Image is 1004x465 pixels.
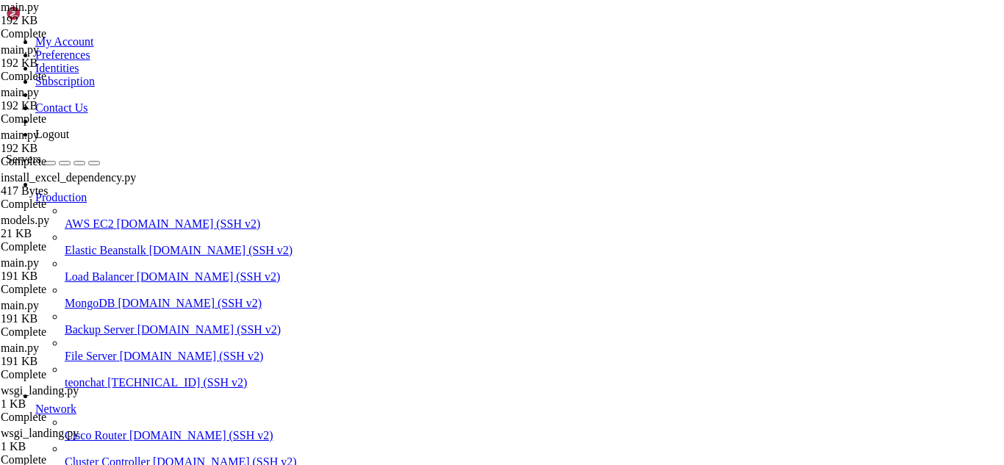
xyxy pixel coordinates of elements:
[6,253,813,263] x-row: (venv) root@teonchat:~/meuapp/flaskmkdir/oficial/app_delivery# nano +3359 main.py
[340,356,345,366] div: (63, 34)
[1,142,137,155] div: 192 KB
[1,184,137,198] div: 417 Bytes
[6,181,813,191] x-row: SyntaxError: invalid syntax
[1,99,137,112] div: 192 KB
[1,342,137,368] span: main.py
[1,427,137,453] span: wsgi_landing.py
[6,170,813,181] x-row: ^
[6,335,813,345] x-row: (venv) root@teonchat:~/meuapp/flaskmkdir/oficial/app_delivery# nano main.py
[1,171,137,198] span: install_excel_dependency.py
[1,384,137,411] span: wsgi_landing.py
[1,240,137,253] div: Complete
[6,78,813,88] x-row: [TECHNICAL_ID] - - [[DATE] 22:41:56] " " 500 -
[6,98,813,109] x-row: File "/root/meuapp/flaskmkdir/oficial/app_delivery/main.py", line 5030, in <module>
[6,345,813,356] x-row: (venv) root@teonchat:~/meuapp/flaskmkdir/oficial/app_delivery# ^C
[6,273,813,284] x-row: Traceback (most recent call last):
[1,427,79,439] span: wsgi_landing.py
[1,411,137,424] div: Complete
[6,68,813,78] x-row: RuntimeError: The current Flask app is not registered with this 'SQLAlchemy' instance. Did you fo...
[1,57,137,70] div: 192 KB
[6,314,813,325] x-row: NameError: name 'UserRole' is not defined
[1,198,137,211] div: Complete
[1,129,39,141] span: main.py
[1,1,137,27] span: main.py
[1,342,39,354] span: main.py
[1,43,39,56] span: main.py
[6,325,813,335] x-row: (venv) root@teonchat:~/meuapp/flaskmkdir/oficial/app_delivery# nano +1140 main.py
[6,26,813,37] x-row: engines = self._db.engines
[1,368,137,381] div: Complete
[1,155,137,168] div: Complete
[6,201,813,212] x-row: (venv) root@teonchat:~/meuapp/flaskmkdir/oficial/app_delivery# python3 main.py
[6,16,813,26] x-row: File "/root/meuapp/flaskmkdir/oficial/app_delivery/venv/lib/python3.12/site-packages/flask_sqlalc...
[1,14,137,27] div: 192 KB
[1,397,137,411] div: 1 KB
[6,160,813,170] x-row: change_amount = request.form.get(,'change_amount', '')
[1,214,49,226] span: models.py
[1,171,136,184] span: install_excel_dependency.py
[1,325,137,339] div: Complete
[1,283,137,296] div: Complete
[1,214,137,240] span: models.py
[6,109,813,119] x-row: with [DOMAIN_NAME]_context():
[1,112,137,126] div: Complete
[6,294,813,304] x-row: @role_required(UserRole.MANAGER)
[1,256,137,283] span: main.py
[1,299,39,311] span: main.py
[6,119,813,129] x-row: ^^^^^^^^^^^^^^^
[1,256,39,269] span: main.py
[6,150,813,160] x-row: File "/root/meuapp/flaskmkdir/oficial/app_delivery/main.py", line 882
[6,37,813,47] x-row: ^^^^^^^^^^^^^^^^
[6,191,813,201] x-row: (venv) root@teonchat:~/meuapp/flaskmkdir/oficial/app_delivery# nano +882 main.py
[6,284,813,294] x-row: File "/root/meuapp/flaskmkdir/oficial/app_delivery/main.py", line 1140, in <module>
[1,270,137,283] div: 191 KB
[6,212,813,222] x-row: File "/root/meuapp/flaskmkdir/oficial/app_delivery/main.py", line 3359
[6,129,813,140] x-row: AttributeError: 'NoneType' object has no attribute 'app_context'
[1,86,137,112] span: main.py
[6,242,813,253] x-row: SyntaxError: invalid syntax
[6,263,813,273] x-row: (venv) root@teonchat:~/meuapp/flaskmkdir/oficial/app_delivery# python3 main.py
[6,88,813,98] x-row: ^CTraceback (most recent call last):
[1,70,137,83] div: Complete
[1,86,39,98] span: main.py
[1,1,39,13] span: main.py
[6,47,813,57] x-row: File "/root/meuapp/flaskmkdir/oficial/app_delivery/venv/lib/python3.12/site-packages/flask_sqlalc...
[1,312,137,325] div: 191 KB
[1,129,137,155] span: main.py
[1,43,137,70] span: main.py
[6,304,813,314] x-row: ^^^^^^^^
[1,27,137,40] div: Complete
[6,222,813,232] x-row: , 'message': f'Cupom aplicado! Desconto: ,R$ {discount:.2f}'
[1,440,137,453] div: 1 KB
[201,78,330,88] span: GET /admin/login HTTP/1.1
[6,356,813,366] x-row: (venv) root@teonchat:~/meuapp/flaskmkdir/oficial/app_delivery#
[6,6,813,16] x-row: ^^^^^^^^^^^^^^^^^^^^^^^^^^^^^^^
[6,232,813,242] x-row: ^
[6,140,813,150] x-row: (venv) root@teonchat:~/meuapp/flaskmkdir/oficial/app_delivery# python3 main.py
[6,57,813,68] x-row: raise RuntimeError(
[1,299,137,325] span: main.py
[1,227,137,240] div: 21 KB
[1,384,79,397] span: wsgi_landing.py
[1,355,137,368] div: 191 KB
